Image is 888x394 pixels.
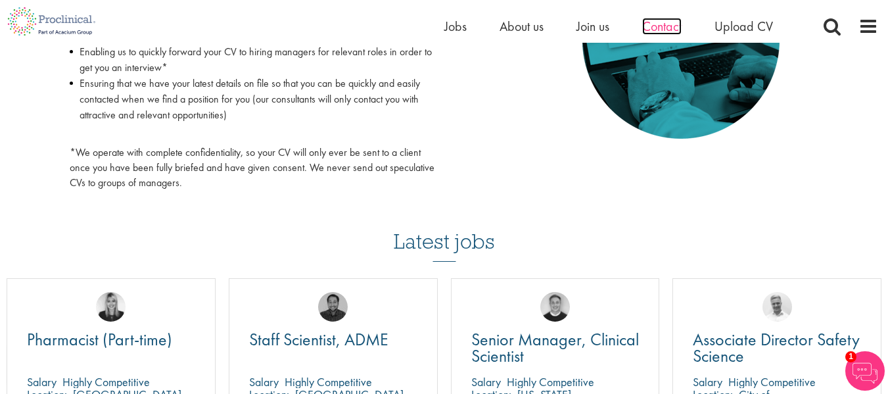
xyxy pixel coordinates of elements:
img: Janelle Jones [96,292,126,322]
p: Highly Competitive [62,374,150,389]
a: Upload CV [714,18,773,35]
h3: Latest jobs [394,197,495,262]
span: Associate Director Safety Science [693,328,860,367]
a: Associate Director Safety Science [693,332,861,364]
span: Salary [471,374,501,389]
span: Salary [249,374,279,389]
a: Pharmacist (Part-time) [27,332,195,348]
li: Enabling us to quickly forward your CV to hiring managers for relevant roles in order to get you ... [70,44,434,76]
p: Highly Competitive [507,374,594,389]
span: Salary [693,374,722,389]
a: Senior Manager, Clinical Scientist [471,332,640,364]
li: Ensuring that we have your latest details on file so that you can be quickly and easily contacted... [70,76,434,139]
span: Pharmacist (Part-time) [27,328,172,351]
img: Joshua Bye [762,292,792,322]
a: Contact [642,18,682,35]
span: 1 [845,351,856,362]
img: Chatbot [845,351,885,391]
img: Mike Raletz [318,292,348,322]
span: Senior Manager, Clinical Scientist [471,328,639,367]
span: Salary [27,374,57,389]
a: Join us [576,18,609,35]
p: Highly Competitive [285,374,372,389]
a: About us [500,18,544,35]
img: Bo Forsen [540,292,570,322]
span: Staff Scientist, ADME [249,328,388,351]
p: *We operate with complete confidentiality, so your CV will only ever be sent to a client once you... [70,145,434,191]
p: Highly Competitive [728,374,816,389]
a: Jobs [444,18,467,35]
a: Staff Scientist, ADME [249,332,417,348]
